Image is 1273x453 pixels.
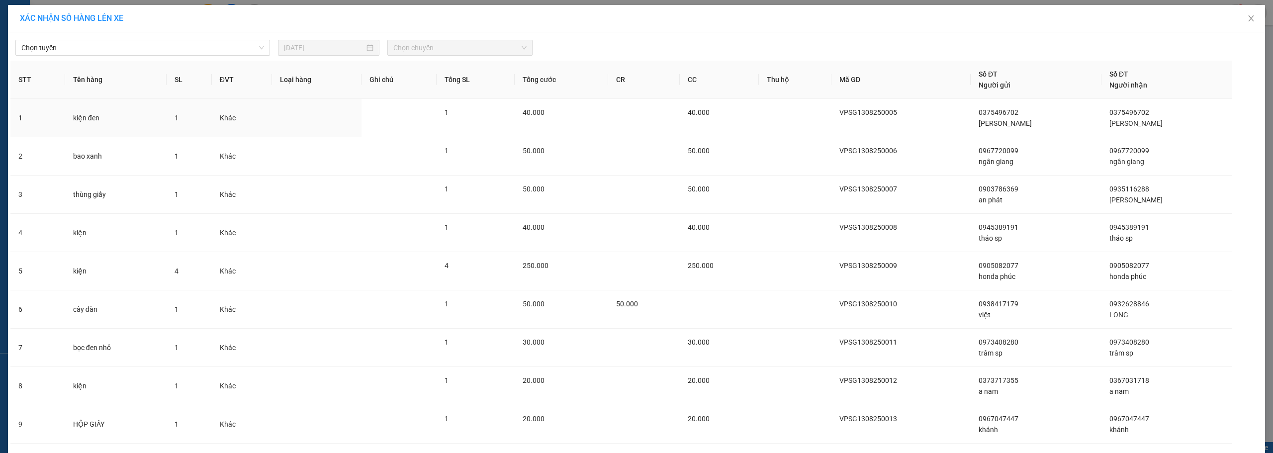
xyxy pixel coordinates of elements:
div: 50.000 [7,64,111,76]
span: 0967720099 [1109,147,1149,155]
span: thảo sp [979,234,1002,242]
th: CR [608,61,680,99]
span: 0935116288 [1109,185,1149,193]
span: [PERSON_NAME] [1109,196,1163,204]
td: Khác [212,405,272,444]
span: 1 [445,338,449,346]
span: 0945389191 [979,223,1018,231]
td: Khác [212,176,272,214]
span: 0932628846 [1109,300,1149,308]
span: 4 [175,267,179,275]
div: VP [GEOGRAPHIC_DATA] [8,8,109,32]
span: 0903786369 [979,185,1018,193]
div: LONG [116,32,186,44]
span: VPSG1308250005 [839,108,897,116]
input: 13/08/2025 [284,42,364,53]
span: 1 [175,382,179,390]
span: Gửi: [8,9,24,20]
span: 20.000 [523,376,545,384]
span: an phát [979,196,1002,204]
span: VPSG1308250010 [839,300,897,308]
span: 1 [175,305,179,313]
th: Tên hàng [65,61,167,99]
span: ngân giang [979,158,1013,166]
span: trâm sp [1109,349,1133,357]
span: 0375496702 [979,108,1018,116]
span: VPSG1308250012 [839,376,897,384]
span: 1 [175,344,179,352]
span: Nhận: [116,9,140,20]
td: 2 [10,137,65,176]
td: kiện [65,367,167,405]
span: Chọn chuyến [393,40,527,55]
span: 50.000 [523,300,545,308]
span: trâm sp [979,349,1002,357]
span: 20.000 [688,376,710,384]
span: Cước rồi : [7,65,45,76]
span: 0967047447 [1109,415,1149,423]
span: 50.000 [688,185,710,193]
td: HỘP GIẤY [65,405,167,444]
span: Người gửi [979,81,1010,89]
th: Tổng cước [515,61,608,99]
span: 1 [445,223,449,231]
span: 1 [175,152,179,160]
span: Chọn tuyến [21,40,264,55]
td: Khác [212,329,272,367]
span: a nam [1109,387,1129,395]
span: 40.000 [523,223,545,231]
td: 1 [10,99,65,137]
td: Khác [212,367,272,405]
td: 5 [10,252,65,290]
span: 0905082077 [1109,262,1149,270]
td: bao xanh [65,137,167,176]
div: VP Cư Jút [116,8,186,32]
td: 6 [10,290,65,329]
span: 4 [445,262,449,270]
span: [PERSON_NAME] [979,119,1032,127]
span: 0367031718 [1109,376,1149,384]
td: bọc đen nhỏ [65,329,167,367]
span: ngân giang [1109,158,1144,166]
span: VPSG1308250013 [839,415,897,423]
span: 50.000 [616,300,638,308]
span: VPSG1308250006 [839,147,897,155]
span: honda phúc [1109,272,1146,280]
span: 30.000 [523,338,545,346]
td: kiện đen [65,99,167,137]
span: 1 [445,300,449,308]
span: Số ĐT [1109,70,1128,78]
span: 0967047447 [979,415,1018,423]
span: [PERSON_NAME] [1109,119,1163,127]
td: Khác [212,214,272,252]
span: 1 [175,229,179,237]
span: khánh [979,426,998,434]
span: LONG [1109,311,1128,319]
button: Close [1237,5,1265,33]
span: 0375496702 [1109,108,1149,116]
th: STT [10,61,65,99]
span: 250.000 [523,262,548,270]
span: 1 [445,185,449,193]
th: Ghi chú [362,61,437,99]
td: 7 [10,329,65,367]
span: việt [979,311,991,319]
span: 0973408280 [979,338,1018,346]
td: Khác [212,99,272,137]
span: VPSG1308250007 [839,185,897,193]
th: Loại hàng [272,61,362,99]
span: 1 [175,190,179,198]
div: 0938417179 [8,44,109,58]
td: kiện [65,252,167,290]
span: 0967720099 [979,147,1018,155]
span: 30.000 [688,338,710,346]
span: 0905082077 [979,262,1018,270]
span: 1 [445,147,449,155]
td: 8 [10,367,65,405]
th: ĐVT [212,61,272,99]
span: 1 [445,108,449,116]
th: Tổng SL [437,61,515,99]
span: 20.000 [688,415,710,423]
span: 1 [175,420,179,428]
span: 50.000 [688,147,710,155]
